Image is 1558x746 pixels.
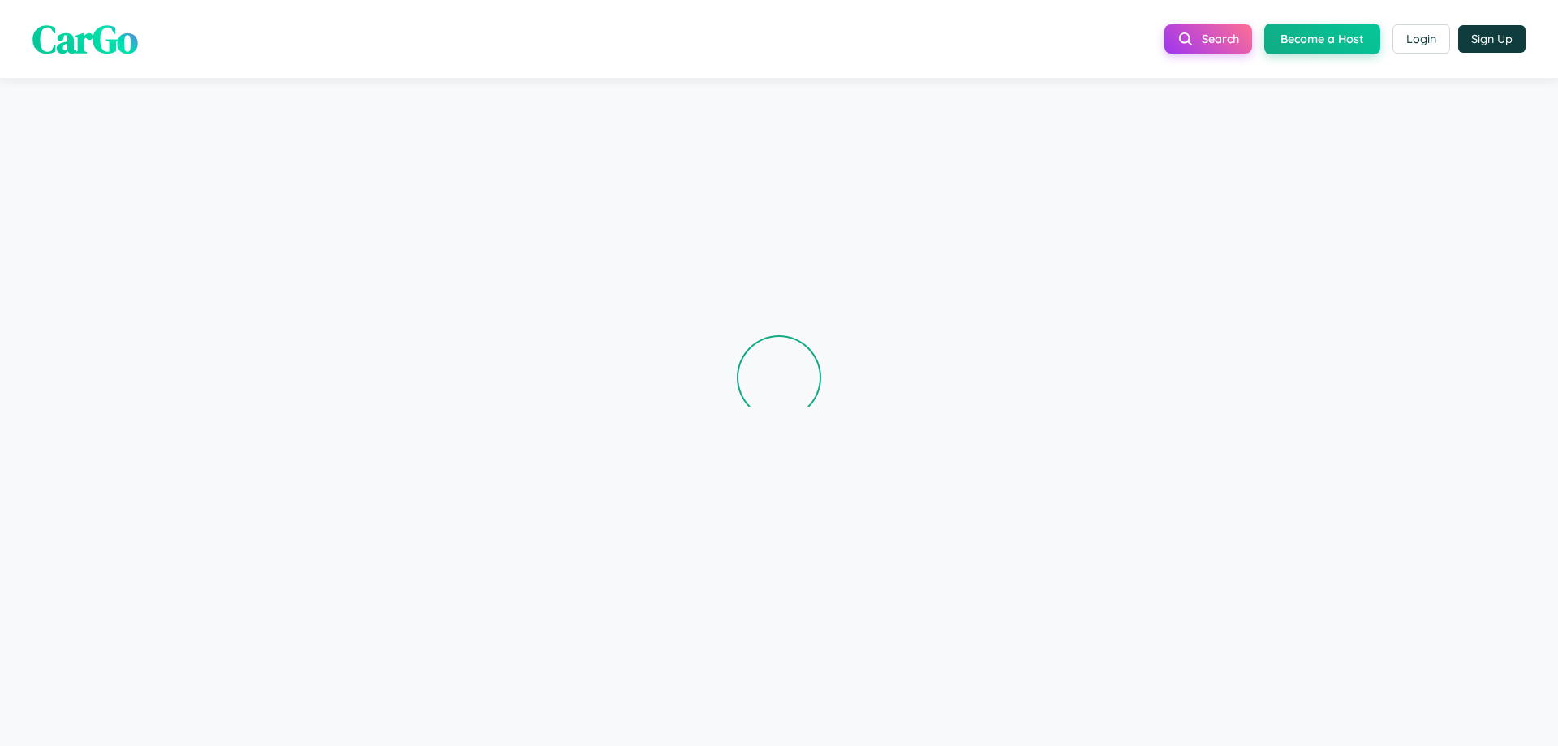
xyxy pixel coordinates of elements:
[1392,24,1450,54] button: Login
[1202,32,1239,46] span: Search
[32,12,138,66] span: CarGo
[1164,24,1252,54] button: Search
[1458,25,1526,53] button: Sign Up
[1264,24,1380,54] button: Become a Host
